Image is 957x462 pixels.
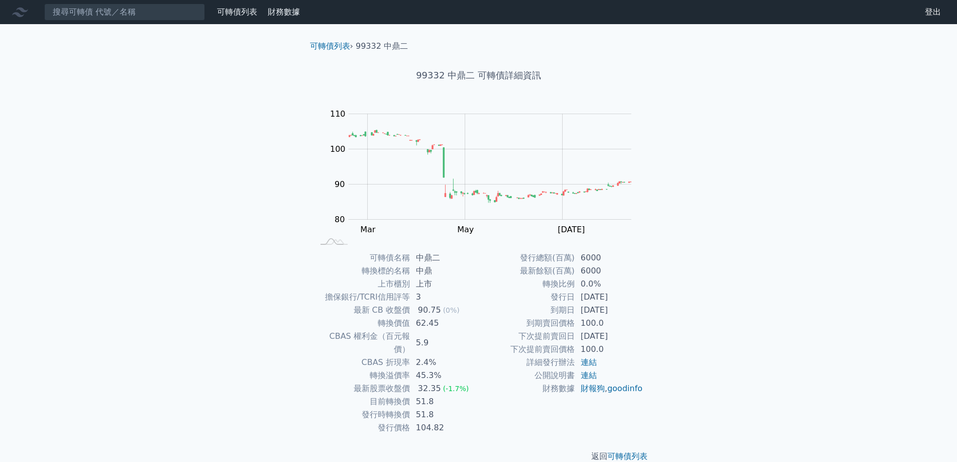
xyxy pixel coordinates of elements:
[479,304,575,317] td: 到期日
[310,40,353,52] li: ›
[314,421,410,434] td: 發行價格
[314,278,410,291] td: 上市櫃別
[410,291,479,304] td: 3
[314,369,410,382] td: 轉換溢價率
[575,330,644,343] td: [DATE]
[575,304,644,317] td: [DATE]
[325,109,647,255] g: Chart
[575,291,644,304] td: [DATE]
[410,278,479,291] td: 上市
[575,317,644,330] td: 100.0
[44,4,205,21] input: 搜尋可轉債 代號／名稱
[479,291,575,304] td: 發行日
[479,317,575,330] td: 到期賣回價格
[314,382,410,395] td: 最新股票收盤價
[314,356,410,369] td: CBAS 折現率
[356,40,408,52] li: 99332 中鼎二
[314,264,410,278] td: 轉換標的名稱
[479,356,575,369] td: 詳細發行辦法
[581,371,597,380] a: 連結
[575,278,644,291] td: 0.0%
[907,414,957,462] iframe: Chat Widget
[917,4,949,20] a: 登出
[479,278,575,291] td: 轉換比例
[410,369,479,382] td: 45.3%
[410,408,479,421] td: 51.8
[410,251,479,264] td: 中鼎二
[360,225,376,234] tspan: Mar
[302,68,656,82] h1: 99332 中鼎二 可轉債詳細資訊
[479,382,575,395] td: 財務數據
[349,130,631,203] g: Series
[607,451,648,461] a: 可轉債列表
[335,179,345,189] tspan: 90
[575,382,644,395] td: ,
[416,304,443,317] div: 90.75
[575,251,644,264] td: 6000
[314,330,410,356] td: CBAS 權利金（百元報價）
[410,395,479,408] td: 51.8
[479,343,575,356] td: 下次提前賣回價格
[314,291,410,304] td: 擔保銀行/TCRI信用評等
[479,330,575,343] td: 下次提前賣回日
[443,385,469,393] span: (-1.7%)
[268,7,300,17] a: 財務數據
[479,251,575,264] td: 發行總額(百萬)
[575,343,644,356] td: 100.0
[558,225,585,234] tspan: [DATE]
[416,382,443,395] div: 32.35
[479,264,575,278] td: 最新餘額(百萬)
[314,408,410,421] td: 發行時轉換價
[410,421,479,434] td: 104.82
[314,251,410,264] td: 可轉債名稱
[314,304,410,317] td: 最新 CB 收盤價
[330,144,346,154] tspan: 100
[607,384,643,393] a: goodinfo
[457,225,474,234] tspan: May
[410,317,479,330] td: 62.45
[310,41,350,51] a: 可轉債列表
[314,395,410,408] td: 目前轉換價
[581,357,597,367] a: 連結
[575,264,644,278] td: 6000
[410,264,479,278] td: 中鼎
[330,109,346,119] tspan: 110
[581,384,605,393] a: 財報狗
[907,414,957,462] div: 聊天小工具
[410,356,479,369] td: 2.4%
[410,330,479,356] td: 5.9
[335,215,345,224] tspan: 80
[479,369,575,382] td: 公開說明書
[443,306,460,314] span: (0%)
[217,7,257,17] a: 可轉債列表
[314,317,410,330] td: 轉換價值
